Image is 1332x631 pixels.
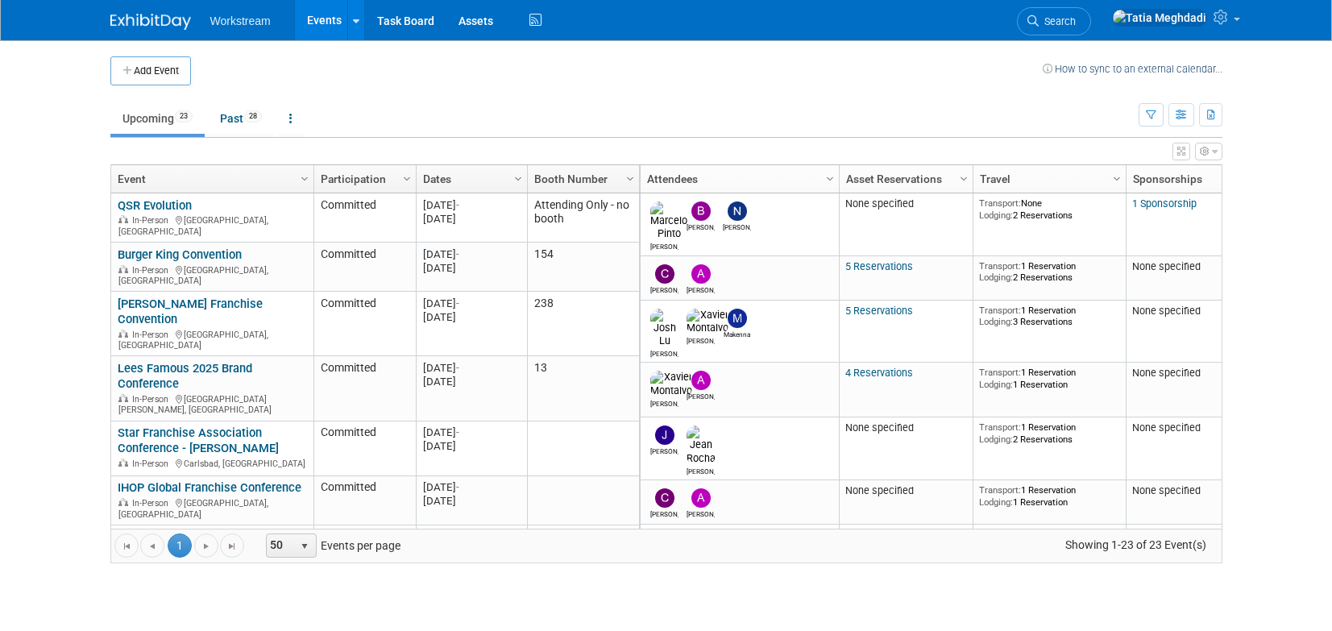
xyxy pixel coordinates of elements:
[1132,305,1201,317] span: None specified
[650,397,678,408] div: Xavier Montalvo
[245,533,417,558] span: Events per page
[846,165,962,193] a: Asset Reservations
[140,533,164,558] a: Go to the previous page
[723,221,751,231] div: Nicole Kim
[456,248,459,260] span: -
[118,426,279,455] a: Star Franchise Association Conference - [PERSON_NAME]
[687,426,716,464] img: Jean Rocha
[423,375,520,388] div: [DATE]
[527,292,639,356] td: 238
[979,197,1021,209] span: Transport:
[313,525,416,575] td: Considering
[313,421,416,476] td: Committed
[980,165,1115,193] a: Travel
[1108,165,1126,189] a: Column Settings
[655,264,674,284] img: Chris Connelly
[1110,172,1123,185] span: Column Settings
[691,488,711,508] img: Andrew Walters
[313,292,416,356] td: Committed
[621,165,639,189] a: Column Settings
[691,201,711,221] img: Benjamin Guyaux
[118,361,252,391] a: Lees Famous 2025 Brand Conference
[845,260,913,272] a: 5 Reservations
[687,508,715,518] div: Andrew Walters
[423,310,520,324] div: [DATE]
[527,193,639,243] td: Attending Only - no booth
[118,392,306,416] div: [GEOGRAPHIC_DATA][PERSON_NAME], [GEOGRAPHIC_DATA]
[687,284,715,294] div: Andrew Walters
[650,445,678,455] div: Jacob Davis
[979,272,1013,283] span: Lodging:
[1050,533,1221,556] span: Showing 1-23 of 23 Event(s)
[118,213,306,237] div: [GEOGRAPHIC_DATA], [GEOGRAPHIC_DATA]
[267,534,294,557] span: 50
[423,261,520,275] div: [DATE]
[979,484,1021,496] span: Transport:
[423,212,520,226] div: [DATE]
[624,172,637,185] span: Column Settings
[655,488,674,508] img: Chris Connelly
[691,371,711,390] img: Andrew Walters
[423,361,520,375] div: [DATE]
[118,265,128,273] img: In-Person Event
[979,305,1021,316] span: Transport:
[979,367,1119,390] div: 1 Reservation 1 Reservation
[226,540,239,553] span: Go to the last page
[456,362,459,374] span: -
[655,426,674,445] img: Jacob Davis
[979,316,1013,327] span: Lodging:
[210,15,271,27] span: Workstream
[423,297,520,310] div: [DATE]
[118,496,306,520] div: [GEOGRAPHIC_DATA], [GEOGRAPHIC_DATA]
[423,426,520,439] div: [DATE]
[845,484,914,496] span: None specified
[321,165,405,193] a: Participation
[845,367,913,379] a: 4 Reservations
[313,243,416,292] td: Committed
[118,394,128,402] img: In-Person Event
[650,201,687,240] img: Marcelo Pinto
[132,330,173,340] span: In-Person
[979,260,1021,272] span: Transport:
[687,309,728,334] img: Xavier Montalvo
[423,494,520,508] div: [DATE]
[687,390,715,401] div: Andrew Walters
[194,533,218,558] a: Go to the next page
[456,199,459,211] span: -
[979,434,1013,445] span: Lodging:
[979,496,1013,508] span: Lodging:
[110,56,191,85] button: Add Event
[979,197,1119,221] div: None 2 Reservations
[175,110,193,122] span: 23
[114,533,139,558] a: Go to the first page
[168,533,192,558] span: 1
[509,165,527,189] a: Column Settings
[650,284,678,294] div: Chris Connelly
[298,172,311,185] span: Column Settings
[687,465,715,475] div: Jean Rocha
[118,459,128,467] img: In-Person Event
[132,459,173,469] span: In-Person
[400,172,413,185] span: Column Settings
[132,498,173,509] span: In-Person
[512,172,525,185] span: Column Settings
[1133,165,1236,193] a: Sponsorships
[146,540,159,553] span: Go to the previous page
[979,484,1119,508] div: 1 Reservation 1 Reservation
[650,309,678,347] img: Josh Lu
[723,328,751,338] div: Makenna Clark
[957,172,970,185] span: Column Settings
[423,165,517,193] a: Dates
[423,439,520,453] div: [DATE]
[110,14,191,30] img: ExhibitDay
[845,305,913,317] a: 5 Reservations
[313,193,416,243] td: Committed
[1132,367,1201,379] span: None specified
[650,508,678,518] div: Chris Connelly
[650,371,692,396] img: Xavier Montalvo
[120,540,133,553] span: Go to the first page
[979,367,1021,378] span: Transport:
[296,165,313,189] a: Column Settings
[423,198,520,212] div: [DATE]
[118,330,128,338] img: In-Person Event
